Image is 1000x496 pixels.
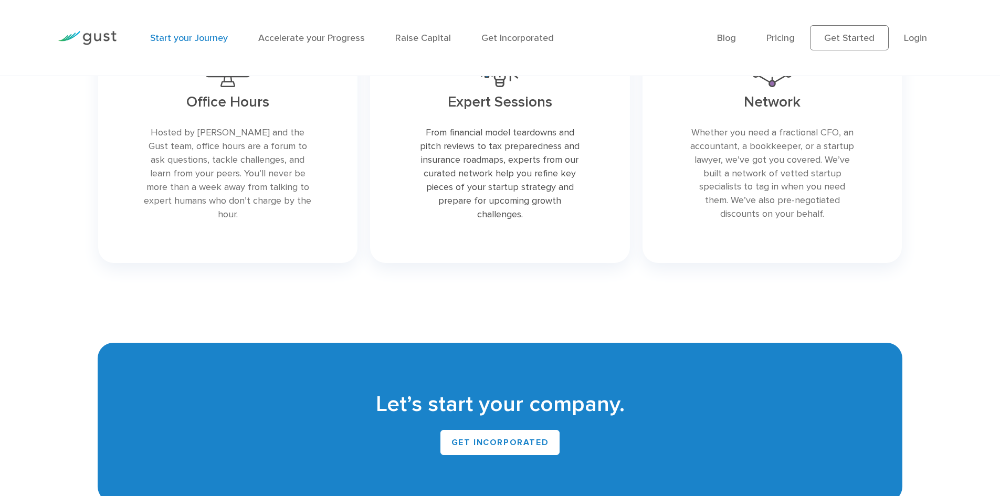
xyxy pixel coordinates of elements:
a: GET INCORPORATED [440,430,560,455]
a: Pricing [766,33,795,44]
a: Get Started [810,25,889,50]
a: Start your Journey [150,33,228,44]
a: Login [904,33,927,44]
a: Raise Capital [395,33,451,44]
a: Accelerate your Progress [258,33,365,44]
img: Gust Logo [58,31,117,45]
h2: Let’s start your company. [113,390,886,419]
a: Blog [717,33,736,44]
a: Get Incorporated [481,33,554,44]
